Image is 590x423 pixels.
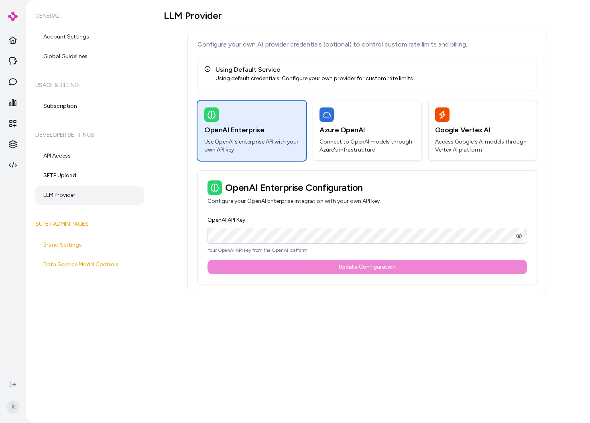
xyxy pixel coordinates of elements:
[35,255,144,274] a: Data Science Model Controls
[35,27,144,47] a: Account Settings
[216,65,414,75] div: Using Default Service
[197,40,537,49] p: Configure your own AI provider credentials (optional) to control custom rate limits and billing.
[35,97,144,116] a: Subscription
[35,213,144,235] h6: Super Admin Pages
[208,217,245,223] label: OpenAI API Key
[208,247,527,253] p: Your OpenAI API key from the OpenAI platform
[35,5,144,27] h6: General
[5,394,21,420] button: R
[8,12,18,21] img: alby Logo
[204,124,299,136] h3: OpenAI Enterprise
[216,75,414,83] div: Using default credentials. Configure your own provider for custom rate limits.
[435,124,530,136] h3: Google Vertex AI
[35,235,144,255] a: Brand Settings
[204,138,299,154] p: Use OpenAI's enterprise API with your own API key
[208,197,527,205] p: Configure your OpenAI Enterprise integration with your own API key.
[164,10,571,22] h1: LLM Provider
[6,401,19,413] span: R
[35,186,144,205] a: LLM Provider
[35,124,144,146] h6: Developer Settings
[35,166,144,185] a: SFTP Upload
[319,124,415,136] h3: Azure OpenAI
[208,180,527,195] h3: OpenAI Enterprise Configuration
[35,146,144,166] a: API Access
[35,74,144,97] h6: Usage & Billing
[35,47,144,66] a: Global Guidelines
[319,138,415,154] p: Connect to OpenAI models through Azure's infrastructure
[435,138,530,154] p: Access Google's AI models through Vertex AI platform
